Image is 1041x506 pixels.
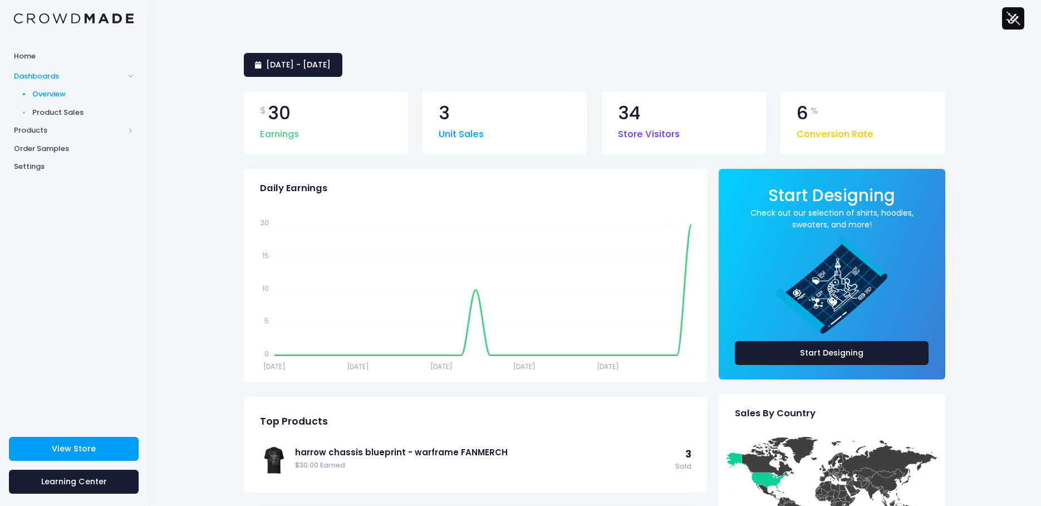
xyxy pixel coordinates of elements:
a: Start Designing [735,341,929,365]
span: Start Designing [768,184,895,207]
span: Learning Center [41,476,107,487]
a: harrow chassis blueprint - warframe FANMERCH [295,446,670,459]
span: Products [14,125,124,136]
span: Product Sales [32,107,134,118]
a: Learning Center [9,470,139,494]
span: [DATE] - [DATE] [266,59,331,70]
a: View Store [9,437,139,461]
span: Overview [32,89,134,100]
tspan: 20 [260,218,268,227]
span: Conversion Rate [797,122,873,142]
img: Logo [14,13,134,24]
span: % [811,104,818,118]
tspan: [DATE] [597,362,619,371]
span: Settings [14,161,134,172]
span: Top Products [260,416,328,427]
tspan: 15 [262,251,268,260]
tspan: 0 [264,349,268,358]
span: Order Samples [14,143,134,154]
span: Daily Earnings [260,183,327,194]
span: 34 [618,104,640,123]
span: Sales By Country [735,408,816,419]
span: 3 [685,447,691,461]
tspan: [DATE] [263,362,285,371]
tspan: [DATE] [513,362,536,371]
span: $30.00 Earned [295,460,670,471]
span: 6 [797,104,808,123]
a: Start Designing [768,193,895,204]
tspan: 5 [264,316,268,325]
img: User [1002,7,1024,30]
a: [DATE] - [DATE] [244,53,342,77]
tspan: [DATE] [430,362,452,371]
span: Earnings [260,122,299,142]
span: Home [14,51,134,62]
a: Check out our selection of shirts, hoodies, sweaters, and more! [735,207,929,231]
span: 3 [439,104,450,123]
span: View Store [52,443,96,454]
span: Dashboards [14,71,124,82]
span: Unit Sales [439,122,484,142]
span: $ [260,104,266,118]
tspan: 10 [262,283,268,293]
span: Sold [675,461,691,472]
span: 30 [268,104,291,123]
span: Store Visitors [618,122,680,142]
tspan: [DATE] [346,362,369,371]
